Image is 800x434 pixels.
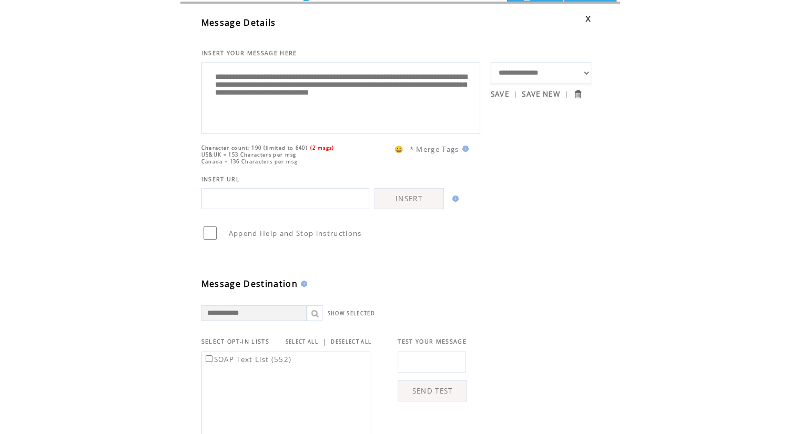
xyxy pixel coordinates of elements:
span: (2 msgs) [310,144,335,151]
span: | [513,89,518,99]
img: help.gif [459,146,469,152]
a: SELECT ALL [286,338,318,345]
span: | [564,89,569,99]
span: 😀 [394,144,404,154]
span: INSERT YOUR MESSAGE HERE [201,49,297,57]
a: SEND TEST [398,380,467,401]
span: | [322,337,327,346]
a: DESELECT ALL [331,338,371,345]
span: US&UK = 153 Characters per msg [201,151,297,158]
span: Character count: 190 (limited to 640) [201,144,308,151]
span: Append Help and Stop instructions [229,229,362,238]
span: TEST YOUR MESSAGE [398,338,467,345]
span: Canada = 136 Characters per msg [201,158,298,165]
span: Message Details [201,17,276,28]
span: Message Destination [201,278,298,290]
span: INSERT URL [201,175,240,183]
a: INSERT [374,188,444,209]
a: SAVE NEW [522,89,560,99]
span: SELECT OPT-IN LISTS [201,338,269,345]
span: * Merge Tags [410,144,459,154]
input: SOAP Text List (552) [206,355,212,362]
a: SAVE [491,89,509,99]
img: help.gif [449,195,459,202]
img: help.gif [298,281,307,287]
a: SHOW SELECTED [328,310,375,317]
input: Submit [573,89,583,99]
label: SOAP Text List (552) [204,355,292,364]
